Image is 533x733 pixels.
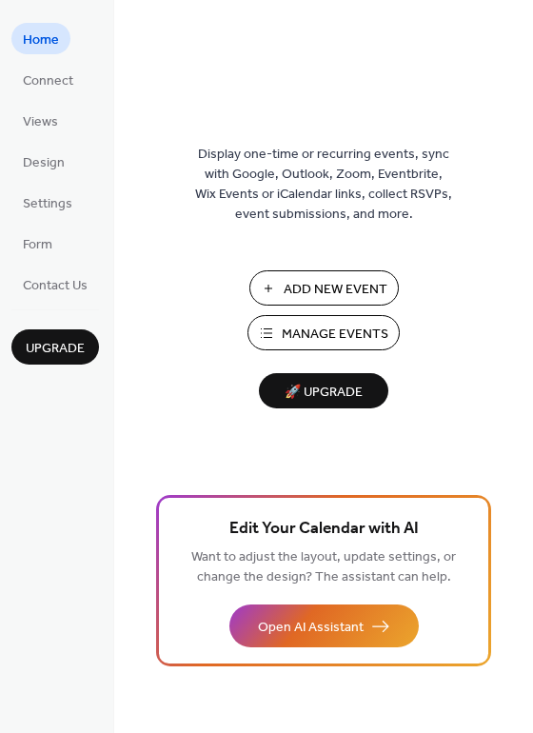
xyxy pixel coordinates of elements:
[259,373,388,408] button: 🚀 Upgrade
[11,228,64,259] a: Form
[11,329,99,365] button: Upgrade
[11,146,76,177] a: Design
[23,112,58,132] span: Views
[23,194,72,214] span: Settings
[11,23,70,54] a: Home
[11,64,85,95] a: Connect
[23,71,73,91] span: Connect
[258,618,364,638] span: Open AI Assistant
[23,235,52,255] span: Form
[270,380,377,406] span: 🚀 Upgrade
[191,545,456,590] span: Want to adjust the layout, update settings, or change the design? The assistant can help.
[282,325,388,345] span: Manage Events
[11,105,69,136] a: Views
[229,604,419,647] button: Open AI Assistant
[23,30,59,50] span: Home
[26,339,85,359] span: Upgrade
[23,276,88,296] span: Contact Us
[195,145,452,225] span: Display one-time or recurring events, sync with Google, Outlook, Zoom, Eventbrite, Wix Events or ...
[229,516,419,543] span: Edit Your Calendar with AI
[247,315,400,350] button: Manage Events
[284,280,387,300] span: Add New Event
[11,187,84,218] a: Settings
[23,153,65,173] span: Design
[249,270,399,306] button: Add New Event
[11,268,99,300] a: Contact Us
